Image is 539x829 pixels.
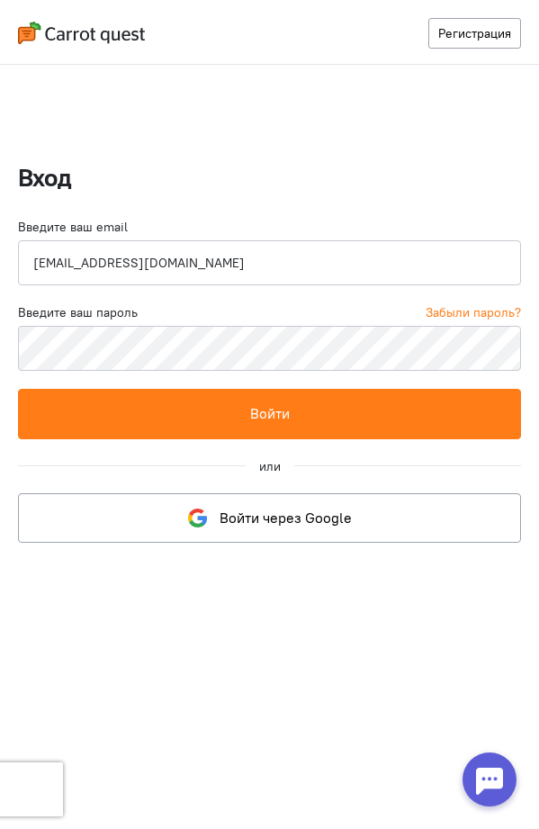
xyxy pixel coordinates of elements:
[259,457,281,475] div: или
[18,303,138,321] label: Введите ваш пароль
[18,22,145,44] img: carrot-quest-logo.svg
[426,303,521,321] a: Забыли пароль?
[18,161,71,194] strong: Вход
[18,240,521,285] input: Электронная почта
[188,509,207,527] img: google-logo.svg
[18,218,128,236] label: Введите ваш email
[428,18,521,49] a: Регистрация
[220,509,352,527] span: Войти через Google
[18,389,521,438] button: Войти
